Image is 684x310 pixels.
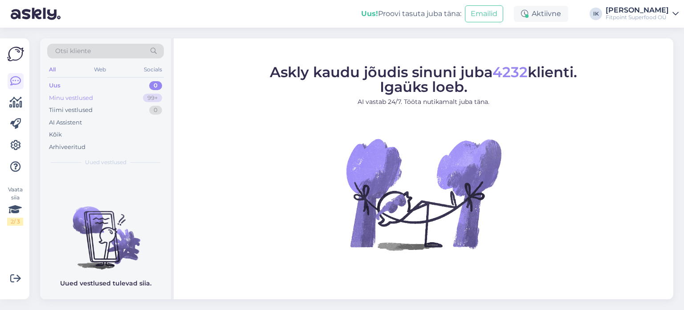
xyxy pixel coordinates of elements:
b: Uus! [361,9,378,18]
img: No Chat active [343,114,504,274]
div: 0 [149,106,162,115]
div: Minu vestlused [49,94,93,103]
div: Web [92,64,108,75]
button: Emailid [465,5,503,22]
div: Arhiveeritud [49,143,85,152]
div: AI Assistent [49,118,82,127]
img: Askly Logo [7,45,24,62]
div: Vaata siia [7,186,23,226]
span: Uued vestlused [85,158,126,166]
div: 99+ [143,94,162,103]
div: Kõik [49,130,62,139]
p: AI vastab 24/7. Tööta nutikamalt juba täna. [270,97,577,107]
div: Aktiivne [514,6,568,22]
a: [PERSON_NAME]Fitpoint Superfood OÜ [606,7,679,21]
img: No chats [40,190,171,271]
div: Socials [142,64,164,75]
div: Proovi tasuta juba täna: [361,8,461,19]
div: All [47,64,57,75]
p: Uued vestlused tulevad siia. [60,279,151,288]
div: Uus [49,81,61,90]
div: 0 [149,81,162,90]
div: Fitpoint Superfood OÜ [606,14,669,21]
div: Tiimi vestlused [49,106,93,115]
span: Otsi kliente [55,46,91,56]
div: [PERSON_NAME] [606,7,669,14]
div: 2 / 3 [7,218,23,226]
span: Askly kaudu jõudis sinuni juba klienti. Igaüks loeb. [270,63,577,95]
div: IK [590,8,602,20]
span: 4232 [493,63,528,81]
